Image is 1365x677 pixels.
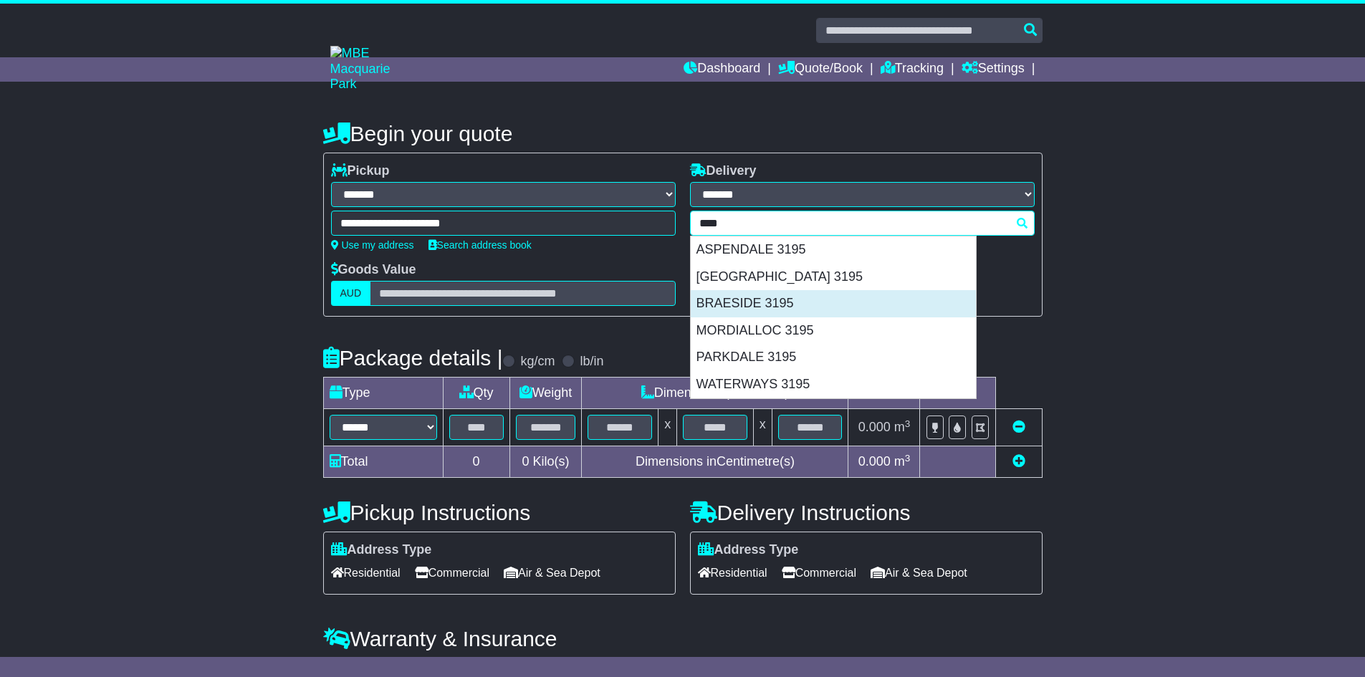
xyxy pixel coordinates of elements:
[509,378,582,409] td: Weight
[691,317,976,345] div: MORDIALLOC 3195
[905,453,911,464] sup: 3
[684,57,760,82] a: Dashboard
[509,446,582,478] td: Kilo(s)
[428,239,532,251] a: Search address book
[690,501,1043,524] h4: Delivery Instructions
[331,281,371,306] label: AUD
[690,163,757,179] label: Delivery
[1012,420,1025,434] a: Remove this item
[331,542,432,558] label: Address Type
[580,354,603,370] label: lb/in
[858,454,891,469] span: 0.000
[330,46,416,92] img: MBE Macquarie Park
[690,211,1035,236] typeahead: Please provide city
[520,354,555,370] label: kg/cm
[691,264,976,291] div: [GEOGRAPHIC_DATA] 3195
[582,446,848,478] td: Dimensions in Centimetre(s)
[691,236,976,264] div: ASPENDALE 3195
[323,378,443,409] td: Type
[323,627,1043,650] h4: Warranty & Insurance
[691,371,976,398] div: WATERWAYS 3195
[778,57,863,82] a: Quote/Book
[894,420,911,434] span: m
[658,409,677,446] td: x
[331,163,390,179] label: Pickup
[691,290,976,317] div: BRAESIDE 3195
[582,378,848,409] td: Dimensions (L x W x H)
[962,57,1025,82] a: Settings
[331,262,416,278] label: Goods Value
[698,542,799,558] label: Address Type
[323,501,676,524] h4: Pickup Instructions
[323,446,443,478] td: Total
[691,344,976,371] div: PARKDALE 3195
[443,378,509,409] td: Qty
[504,562,600,584] span: Air & Sea Depot
[323,346,503,370] h4: Package details |
[443,446,509,478] td: 0
[871,562,967,584] span: Air & Sea Depot
[331,239,414,251] a: Use my address
[881,57,944,82] a: Tracking
[1012,454,1025,469] a: Add new item
[323,122,1043,145] h4: Begin your quote
[858,420,891,434] span: 0.000
[331,562,401,584] span: Residential
[782,562,856,584] span: Commercial
[905,418,911,429] sup: 3
[522,454,529,469] span: 0
[753,409,772,446] td: x
[415,562,489,584] span: Commercial
[698,562,767,584] span: Residential
[894,454,911,469] span: m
